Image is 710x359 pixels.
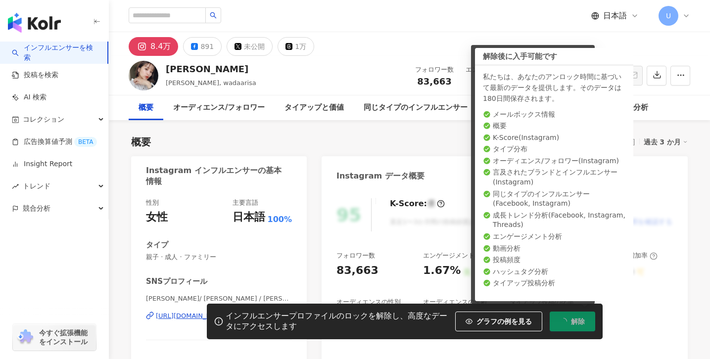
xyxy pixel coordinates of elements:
div: 同じタイプのインフルエンサー [364,102,468,114]
span: rise [12,183,19,190]
div: フォロワー増加率 [596,251,658,260]
a: Insight Report [12,159,72,169]
button: 8.4万 [129,37,178,56]
span: [PERSON_NAME]/ [PERSON_NAME] / [PERSON_NAME]姉妹ママ | [PERSON_NAME] [146,294,292,303]
div: 概要 [139,102,153,114]
span: [PERSON_NAME], wadaarisa [166,79,256,87]
button: グラフの例を見る [455,312,542,331]
span: 日本語 [603,10,627,21]
a: 投稿を検索 [12,70,58,80]
img: logo [8,13,61,33]
div: 女性 [146,210,168,225]
div: 891 [200,40,214,53]
a: AI 検索 [12,92,47,102]
div: [PERSON_NAME] [166,63,256,75]
a: 広告換算値予測BETA [12,137,97,147]
span: search [210,12,217,19]
span: 親子 · 成人 · ファミリー [146,253,292,262]
span: 今すぐ拡張機能をインストール [39,328,93,346]
div: K-Score : [390,198,445,209]
span: 170% [540,77,568,87]
div: オーディエンスの年齢 [423,298,487,307]
span: グラフの例を見る [476,317,532,325]
div: エンゲージメント率 [466,65,523,75]
div: タイアップ投稿の比率 [510,298,574,307]
div: SNSプロフィール [146,276,207,287]
div: エンゲージメント率 [423,251,491,260]
img: chrome extension [16,329,35,345]
span: 競合分析 [23,197,50,220]
div: コンテンツ内容分析 [581,102,648,114]
div: 83,663 [336,263,379,278]
div: 未公開 [244,40,265,53]
div: 主要言語 [233,198,258,207]
div: 8.4万 [150,40,171,53]
span: トレンド [23,175,50,197]
div: 概要 [131,135,151,149]
div: Instagram データ概要 [336,171,425,181]
span: コレクション [23,108,64,131]
div: Instagram インフルエンサーの基本情報 [146,165,287,187]
span: 100% [268,214,292,225]
div: 過去 3 か月 [644,135,688,148]
button: 891 [183,37,222,56]
div: タイアップと価値 [284,102,344,114]
div: 1.67% [423,263,461,278]
div: 1万 [295,40,306,53]
a: searchインフルエンサーを検索 [12,43,99,62]
div: 動画再生率 [535,65,573,75]
span: U [666,10,671,21]
div: オーディエンス/フォロワー [173,102,265,114]
div: 日本語 [233,210,265,225]
div: 性別 [146,198,159,207]
div: 170% [510,263,543,278]
span: 83,663 [417,76,451,87]
div: インフルエンサープロファイルのロックを解除し、高度なデータにアクセスします [226,311,450,332]
div: オーディエンスの性別 [336,298,401,307]
img: KOL Avatar [129,61,158,90]
div: フォロワー数 [336,251,375,260]
div: タイプ [146,240,168,250]
button: 未公開 [227,37,273,56]
div: フォロワー数 [415,65,454,75]
div: 最終更新日：[DATE] [570,138,635,146]
span: 1.67% [479,77,510,87]
div: エンゲージメント分析 [487,102,562,114]
button: 1万 [278,37,314,56]
a: chrome extension今すぐ拡張機能をインストール [13,324,96,351]
div: 再生率 [510,251,539,260]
